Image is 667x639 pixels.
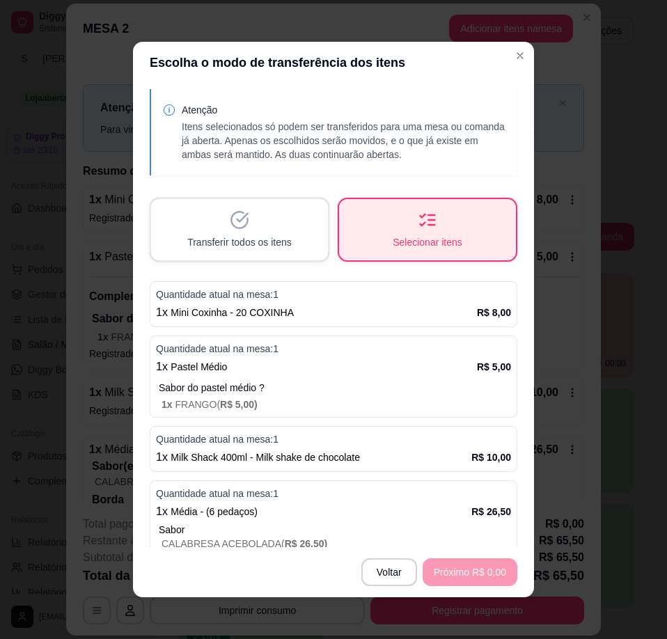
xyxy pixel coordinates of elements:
[150,198,329,262] button: Transferir todos os itens
[471,450,511,464] p: R$ 10,00
[156,487,511,500] p: Quantidade atual na mesa: 1
[171,307,294,318] span: Mini Coxinha - 20 COXINHA
[159,523,511,537] div: Sabor
[477,306,511,319] p: R$ 8,00
[361,558,417,586] button: Voltar
[159,381,511,395] p: Sabor do pastel médio ?
[156,287,511,301] p: Quantidade atual na mesa: 1
[156,342,511,356] p: Quantidade atual na mesa: 1
[220,399,258,410] span: R$ 5,00 )
[393,235,462,249] span: Selecionar itens
[162,399,175,410] span: 1 x
[171,361,227,372] span: Pastel Médio
[156,358,227,375] p: 1 x
[133,42,534,84] header: Escolha o modo de transferência dos itens
[477,360,511,374] p: R$ 5,00
[338,198,517,262] button: Selecionar itens
[171,452,360,463] span: Milk Shack 400ml - Milk shake de chocolate
[171,506,258,517] span: Média - (6 pedaços)
[156,432,511,446] p: Quantidade atual na mesa: 1
[285,538,328,549] span: R$ 26,50 )
[471,505,511,519] p: R$ 26,50
[509,45,531,67] button: Close
[162,397,511,411] p: FRANGO (
[187,235,292,249] span: Transferir todos os itens
[182,103,506,117] p: Atenção
[156,503,258,520] p: 1 x
[156,304,294,321] p: 1 x
[156,449,360,466] p: 1 x
[182,120,506,161] p: Itens selecionados só podem ser transferidos para uma mesa ou comanda já aberta. Apenas os escolh...
[162,537,511,551] p: CALABRESA ACEBOLADA (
